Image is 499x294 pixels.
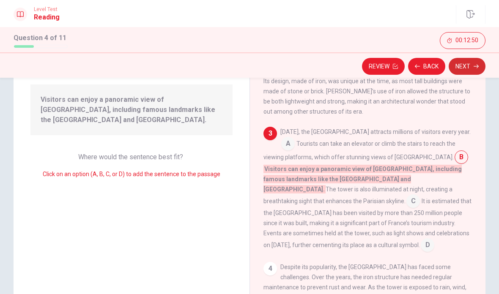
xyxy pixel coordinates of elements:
span: Visitors can enjoy a panoramic view of [GEOGRAPHIC_DATA], including famous landmarks like the [GE... [263,165,462,193]
div: 4 [263,262,277,275]
span: It is estimated that the [GEOGRAPHIC_DATA] has been visited by more than 250 million people since... [263,198,472,248]
span: Tourists can take an elevator or climb the stairs to reach the viewing platforms, which offer stu... [263,140,455,161]
span: Visitors can enjoy a panoramic view of [GEOGRAPHIC_DATA], including famous landmarks like the [GE... [41,95,222,125]
h1: Reading [34,12,60,22]
div: 3 [263,127,277,140]
span: A [281,137,295,150]
h1: Question 4 of 11 [14,33,68,43]
span: C [406,194,420,208]
span: Click on an option (A, B, C, or D) to add the sentence to the passage [43,171,220,177]
button: 00:12:50 [440,32,485,49]
span: The tower is also illuminated at night, creating a breathtaking sight that enhances the Parisian ... [263,186,452,204]
span: Where would the sentence best fit? [78,153,185,161]
span: Level Test [34,6,60,12]
span: B [455,150,468,164]
span: D [421,238,434,252]
span: 00:12:50 [455,37,478,44]
button: Next [449,58,485,75]
button: Back [408,58,445,75]
span: [DATE], the [GEOGRAPHIC_DATA] attracts millions of visitors every year. [280,128,471,135]
button: Review [362,58,405,75]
